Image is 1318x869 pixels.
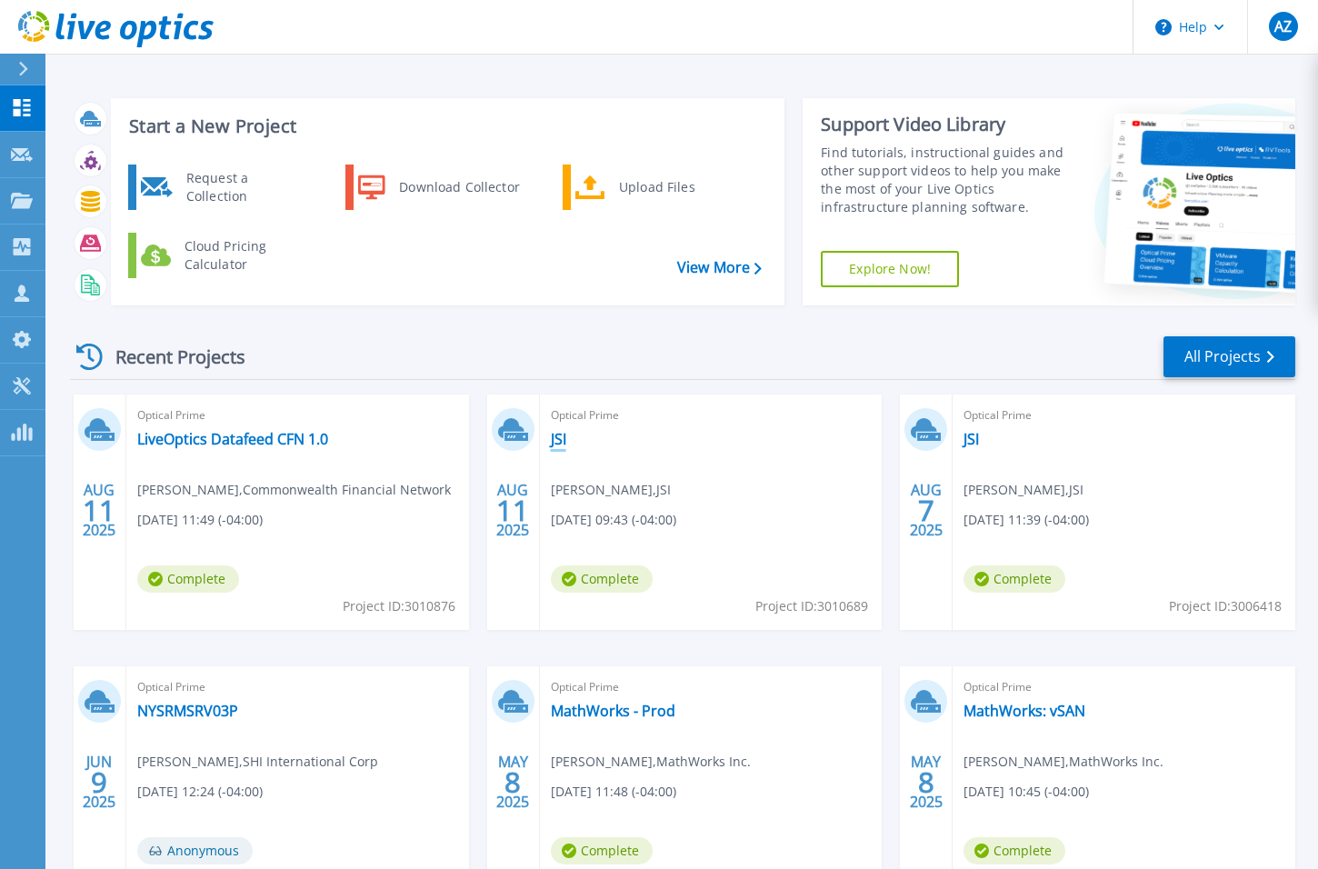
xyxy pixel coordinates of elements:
[137,782,263,802] span: [DATE] 12:24 (-04:00)
[551,837,653,864] span: Complete
[83,503,115,518] span: 11
[390,169,527,205] div: Download Collector
[821,251,959,287] a: Explore Now!
[70,335,270,379] div: Recent Projects
[821,144,1067,216] div: Find tutorials, instructional guides and other support videos to help you make the most of your L...
[964,837,1065,864] span: Complete
[128,233,315,278] a: Cloud Pricing Calculator
[137,677,458,697] span: Optical Prime
[551,405,872,425] span: Optical Prime
[82,477,116,544] div: AUG 2025
[677,259,762,276] a: View More
[1274,19,1292,34] span: AZ
[129,116,761,136] h3: Start a New Project
[504,774,521,790] span: 8
[821,113,1067,136] div: Support Video Library
[964,405,1284,425] span: Optical Prime
[91,774,107,790] span: 9
[909,749,944,815] div: MAY 2025
[964,782,1089,802] span: [DATE] 10:45 (-04:00)
[82,749,116,815] div: JUN 2025
[137,752,378,772] span: [PERSON_NAME] , SHI International Corp
[909,477,944,544] div: AUG 2025
[755,596,868,616] span: Project ID: 3010689
[551,702,675,720] a: MathWorks - Prod
[137,565,239,593] span: Complete
[964,565,1065,593] span: Complete
[964,752,1163,772] span: [PERSON_NAME] , MathWorks Inc.
[551,430,566,448] a: JSI
[137,702,238,720] a: NYSRMSRV03P
[551,565,653,593] span: Complete
[610,169,744,205] div: Upload Files
[128,165,315,210] a: Request a Collection
[137,837,253,864] span: Anonymous
[918,503,934,518] span: 7
[343,596,455,616] span: Project ID: 3010876
[964,430,979,448] a: JSI
[137,430,328,448] a: LiveOptics Datafeed CFN 1.0
[964,677,1284,697] span: Optical Prime
[495,477,530,544] div: AUG 2025
[551,782,676,802] span: [DATE] 11:48 (-04:00)
[964,702,1085,720] a: MathWorks: vSAN
[137,480,451,500] span: [PERSON_NAME] , Commonwealth Financial Network
[563,165,749,210] a: Upload Files
[345,165,532,210] a: Download Collector
[964,480,1083,500] span: [PERSON_NAME] , JSI
[551,677,872,697] span: Optical Prime
[551,480,671,500] span: [PERSON_NAME] , JSI
[496,503,529,518] span: 11
[137,510,263,530] span: [DATE] 11:49 (-04:00)
[1163,336,1295,377] a: All Projects
[137,405,458,425] span: Optical Prime
[177,169,310,205] div: Request a Collection
[964,510,1089,530] span: [DATE] 11:39 (-04:00)
[495,749,530,815] div: MAY 2025
[1169,596,1282,616] span: Project ID: 3006418
[551,510,676,530] span: [DATE] 09:43 (-04:00)
[175,237,310,274] div: Cloud Pricing Calculator
[918,774,934,790] span: 8
[551,752,751,772] span: [PERSON_NAME] , MathWorks Inc.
